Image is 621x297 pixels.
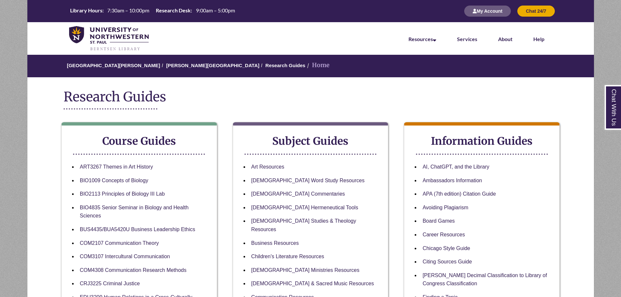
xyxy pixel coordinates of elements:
a: [DEMOGRAPHIC_DATA] Ministries Resources [251,267,360,273]
a: APA (7th edition) Citation Guide [422,191,496,197]
a: Art Resources [251,164,284,170]
a: My Account [464,8,511,14]
a: [GEOGRAPHIC_DATA][PERSON_NAME] [67,63,160,68]
strong: Subject Guides [272,135,348,148]
a: Business Resources [251,240,299,246]
a: BUS4435/BUA5420U Business Leadership Ethics [80,227,195,232]
a: AI, ChatGPT, and the Library [422,164,489,170]
a: Chat 24/7 [517,8,554,14]
a: Services [457,36,477,42]
a: COM4308 Communication Research Methods [80,267,186,273]
a: Ambassadors Information [422,178,482,183]
a: ART3267 Themes in Art History [80,164,153,170]
a: [DEMOGRAPHIC_DATA] Studies & Theology Resources [251,218,356,232]
a: About [498,36,512,42]
a: [DEMOGRAPHIC_DATA] Hermeneutical Tools [251,205,358,210]
a: Board Games [422,218,455,224]
a: BIO1009 Concepts of Biology [80,178,148,183]
button: My Account [464,6,511,17]
span: 7:30am – 10:00pm [107,7,149,13]
button: Chat 24/7 [517,6,554,17]
a: BIO4835 Senior Seminar in Biology and Health Sciences [80,205,189,219]
li: Home [305,61,330,70]
a: Chicago Style Guide [422,245,470,251]
a: Research Guides [265,63,305,68]
a: COM2107 Communication Theory [80,240,159,246]
img: UNWSP Library Logo [69,26,149,52]
a: Career Resources [422,232,465,237]
th: Library Hours: [67,7,105,14]
a: Citing Sources Guide [422,259,472,264]
a: Hours Today [67,7,238,16]
a: Help [533,36,544,42]
a: Avoiding Plagiarism [422,205,468,210]
a: Resources [408,36,436,42]
strong: Information Guides [431,135,533,148]
span: 9:00am – 5:00pm [196,7,235,13]
a: [PERSON_NAME][GEOGRAPHIC_DATA] [166,63,259,68]
a: [DEMOGRAPHIC_DATA] Word Study Resources [251,178,365,183]
span: Research Guides [64,89,166,105]
a: [DEMOGRAPHIC_DATA] & Sacred Music Resources [251,281,374,286]
a: [DEMOGRAPHIC_DATA] Commentaries [251,191,345,197]
table: Hours Today [67,7,238,15]
strong: Course Guides [102,135,176,148]
a: [PERSON_NAME] Decimal Classification to Library of Congress Classification [422,273,547,287]
a: BIO2113 Principles of Biology III Lab [80,191,165,197]
a: COM3107 Intercultural Communication [80,254,170,259]
a: Children's Literature Resources [251,254,324,259]
a: CRJ3225 Criminal Justice [80,281,140,286]
th: Research Desk: [153,7,193,14]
